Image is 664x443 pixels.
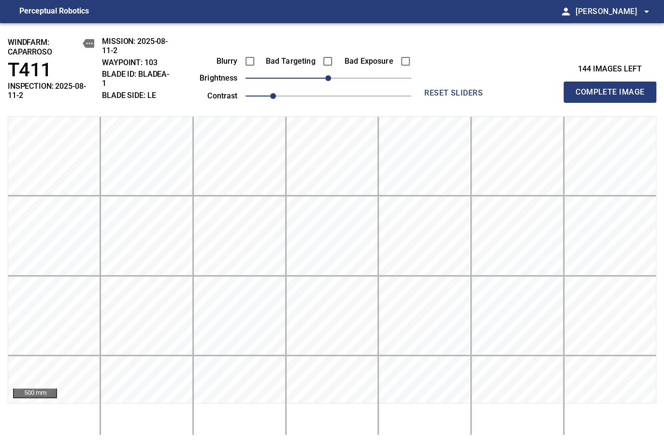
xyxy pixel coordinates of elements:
[8,82,94,100] h2: INSPECTION: 2025-08-11-2
[560,6,572,17] span: person
[576,5,652,18] span: [PERSON_NAME]
[419,86,489,100] span: reset sliders
[8,59,94,82] h1: T411
[572,2,652,21] button: [PERSON_NAME]
[184,92,238,100] label: contrast
[415,83,492,103] button: reset sliders
[261,57,316,65] label: Bad Targeting
[102,58,170,67] h2: WAYPOINT: 103
[339,57,393,65] label: Bad Exposure
[184,57,238,65] label: Blurry
[83,38,94,49] button: copy message details
[102,37,170,55] h2: MISSION: 2025-08-11-2
[184,74,238,82] label: brightness
[563,82,656,103] button: Complete Image
[641,6,652,17] span: arrow_drop_down
[19,4,89,19] figcaption: Perceptual Robotics
[574,85,646,99] span: Complete Image
[102,69,170,88] h2: BLADE ID: bladeA-1
[102,91,170,100] h2: BLADE SIDE: LE
[563,65,656,74] h3: 144 images left
[8,38,94,56] h2: windfarm: Caparroso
